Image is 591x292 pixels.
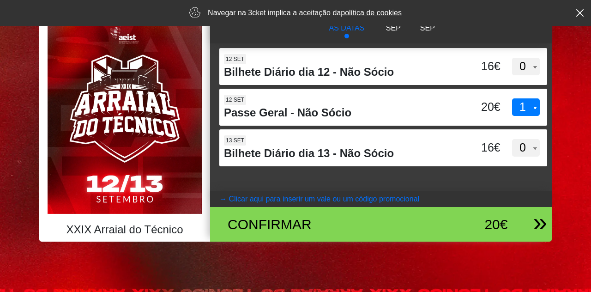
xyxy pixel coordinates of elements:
a: política de cookies [341,9,402,17]
select: 12 set Passe Geral - Não Sócio 20€ [512,98,540,116]
img: e49d6b16d0b2489fbe161f82f243c176.webp [48,21,202,214]
p: Navegar na 3cket implica a aceitação da [208,7,402,18]
h4: XXIX Arraial do Técnico [52,223,197,237]
span: 12 set [224,54,246,64]
span: 13 set [224,135,246,146]
select: 12 set Bilhete Diário dia 12 - Não Sócio 16€ [512,58,540,75]
h4: Bilhete Diário dia 13 - Não Sócio [224,147,456,160]
div: 20€ [456,98,503,116]
p: Sep [386,23,401,34]
p: AS DATAS [327,23,367,34]
button: Confirmar 20€ [210,207,552,242]
div: Confirmar [221,214,429,235]
span: 12 set [224,95,246,105]
h4: Passe Geral - Não Sócio [224,106,456,120]
h4: Bilhete Diário dia 12 - Não Sócio [224,66,456,79]
p: Sep [420,23,435,34]
div: 16€ [456,58,503,75]
button: → Clicar aqui para inserir um vale ou um código promocional [210,191,552,207]
div: 16€ [456,139,503,157]
select: 13 set Bilhete Diário dia 13 - Não Sócio 16€ [512,139,540,157]
arrow: → [219,194,227,205]
div: 20€ [429,214,508,235]
coupontext: Clicar aqui para inserir um vale ou um código promocional [229,195,419,203]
